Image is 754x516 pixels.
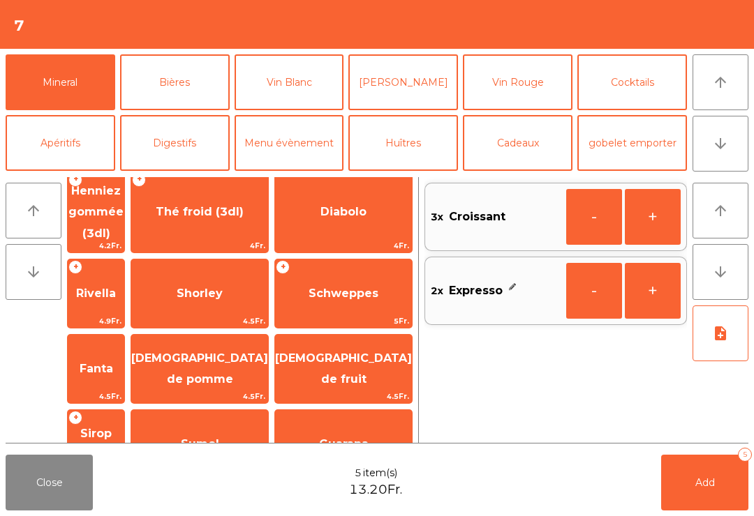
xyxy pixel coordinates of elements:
[566,189,622,245] button: -
[449,280,503,301] span: Expresso
[348,54,458,110] button: [PERSON_NAME]
[275,314,412,328] span: 5Fr.
[6,54,115,110] button: Mineral
[463,115,572,171] button: Cadeaux
[712,325,729,342] i: note_add
[6,455,93,510] button: Close
[695,476,715,489] span: Add
[693,305,748,361] button: note_add
[177,287,223,300] span: Shorley
[68,239,124,252] span: 4.2Fr.
[309,287,378,300] span: Schweppes
[131,239,268,252] span: 4Fr.
[120,115,230,171] button: Digestifs
[431,280,443,301] span: 2x
[235,115,344,171] button: Menu évènement
[431,206,443,227] span: 3x
[131,351,268,386] span: [DEMOGRAPHIC_DATA] de pomme
[712,74,729,91] i: arrow_upward
[120,54,230,110] button: Bières
[625,263,681,319] button: +
[738,448,752,462] div: 5
[68,173,82,187] span: +
[348,115,458,171] button: Huîtres
[276,260,290,274] span: +
[712,264,729,280] i: arrow_downward
[319,437,369,450] span: Guarana
[68,184,124,240] span: Henniez gommée (3dl)
[156,205,244,218] span: Thé froid (3dl)
[76,287,116,300] span: Rivella
[131,390,268,403] span: 4.5Fr.
[693,183,748,238] button: arrow_upward
[80,362,113,375] span: Fanta
[349,480,402,499] span: 13.20Fr.
[693,54,748,110] button: arrow_upward
[625,189,681,245] button: +
[463,54,572,110] button: Vin Rouge
[14,15,24,36] h4: 7
[712,135,729,152] i: arrow_downward
[275,390,412,403] span: 4.5Fr.
[6,115,115,171] button: Apéritifs
[693,244,748,300] button: arrow_downward
[566,263,622,319] button: -
[661,455,748,510] button: Add5
[355,466,362,480] span: 5
[275,351,412,386] span: [DEMOGRAPHIC_DATA] de fruit
[68,411,82,425] span: +
[6,183,61,238] button: arrow_upward
[275,239,412,252] span: 4Fr.
[68,390,124,403] span: 4.5Fr.
[6,244,61,300] button: arrow_downward
[577,115,687,171] button: gobelet emporter
[320,205,367,218] span: Diabolo
[693,116,748,172] button: arrow_downward
[80,427,112,461] span: Sirop (3dl)
[68,314,124,328] span: 4.9Fr.
[577,54,687,110] button: Cocktails
[25,202,42,219] i: arrow_upward
[712,202,729,219] i: arrow_upward
[181,437,219,450] span: Sumol
[235,54,344,110] button: Vin Blanc
[25,264,42,280] i: arrow_downward
[131,314,268,328] span: 4.5Fr.
[68,260,82,274] span: +
[363,466,397,480] span: item(s)
[449,206,505,227] span: Croissant
[132,173,146,187] span: +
